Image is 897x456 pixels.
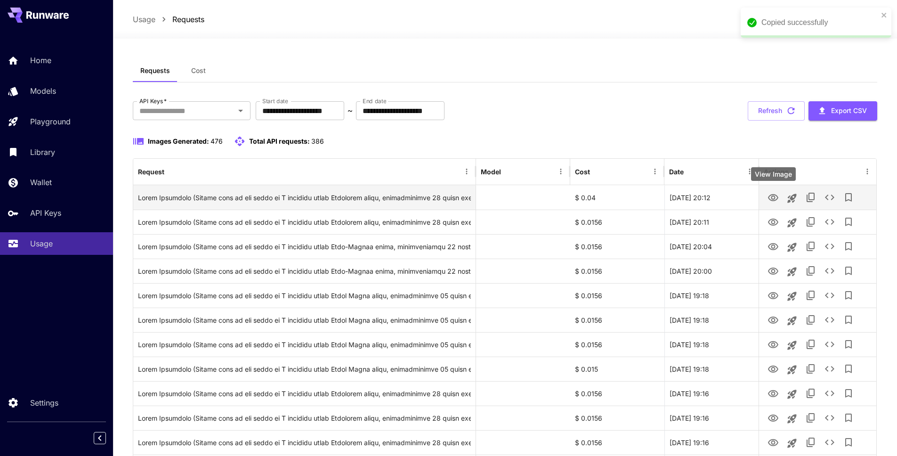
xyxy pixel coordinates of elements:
[570,234,664,259] div: $ 0.0156
[783,311,801,330] button: Launch in playground
[801,359,820,378] button: Copy TaskUUID
[783,434,801,453] button: Launch in playground
[801,335,820,354] button: Copy TaskUUID
[764,408,783,427] button: View Image
[764,285,783,305] button: View Image
[502,165,515,178] button: Sort
[783,336,801,355] button: Launch in playground
[133,14,204,25] nav: breadcrumb
[801,384,820,403] button: Copy TaskUUID
[764,261,783,280] button: View Image
[801,310,820,329] button: Copy TaskUUID
[764,310,783,329] button: View Image
[783,189,801,208] button: Launch in playground
[347,105,353,116] p: ~
[249,137,310,145] span: Total API requests:
[138,168,164,176] div: Request
[839,261,858,280] button: Add to library
[138,406,471,430] div: Click to copy prompt
[30,177,52,188] p: Wallet
[138,308,471,332] div: Click to copy prompt
[839,237,858,256] button: Add to library
[839,408,858,427] button: Add to library
[783,409,801,428] button: Launch in playground
[460,165,473,178] button: Menu
[30,85,56,97] p: Models
[881,11,888,19] button: close
[801,433,820,452] button: Copy TaskUUID
[820,286,839,305] button: See details
[839,384,858,403] button: Add to library
[820,212,839,231] button: See details
[839,212,858,231] button: Add to library
[748,101,805,121] button: Refresh
[820,335,839,354] button: See details
[138,382,471,406] div: Click to copy prompt
[591,165,604,178] button: Sort
[570,259,664,283] div: $ 0.0156
[761,17,878,28] div: Copied successfully
[783,385,801,404] button: Launch in playground
[138,431,471,455] div: Click to copy prompt
[783,262,801,281] button: Launch in playground
[554,165,567,178] button: Menu
[764,359,783,378] button: View Image
[664,283,759,308] div: 25 Aug, 2025 19:18
[648,165,662,178] button: Menu
[839,433,858,452] button: Add to library
[30,55,51,66] p: Home
[138,357,471,381] div: Click to copy prompt
[839,286,858,305] button: Add to library
[669,168,684,176] div: Date
[139,97,167,105] label: API Keys
[783,213,801,232] button: Launch in playground
[363,97,386,105] label: End date
[685,165,698,178] button: Sort
[839,188,858,207] button: Add to library
[783,360,801,379] button: Launch in playground
[262,97,288,105] label: Start date
[764,236,783,256] button: View Image
[808,101,877,121] button: Export CSV
[764,383,783,403] button: View Image
[234,104,247,117] button: Open
[783,287,801,306] button: Launch in playground
[861,165,874,178] button: Menu
[820,433,839,452] button: See details
[801,286,820,305] button: Copy TaskUUID
[30,116,71,127] p: Playground
[664,430,759,455] div: 25 Aug, 2025 19:16
[570,406,664,430] div: $ 0.0156
[570,357,664,381] div: $ 0.015
[664,210,759,234] div: 25 Aug, 2025 20:11
[820,408,839,427] button: See details
[148,137,209,145] span: Images Generated:
[820,310,839,329] button: See details
[570,430,664,455] div: $ 0.0156
[210,137,223,145] span: 476
[94,432,106,444] button: Collapse sidebar
[30,147,55,158] p: Library
[839,335,858,354] button: Add to library
[133,14,155,25] a: Usage
[30,238,53,249] p: Usage
[138,235,471,259] div: Click to copy prompt
[570,185,664,210] div: $ 0.04
[140,66,170,75] span: Requests
[764,212,783,231] button: View Image
[570,210,664,234] div: $ 0.0156
[138,186,471,210] div: Click to copy prompt
[172,14,204,25] a: Requests
[570,283,664,308] div: $ 0.0156
[570,332,664,357] div: $ 0.0156
[820,261,839,280] button: See details
[801,188,820,207] button: Copy TaskUUID
[191,66,206,75] span: Cost
[664,406,759,430] div: 25 Aug, 2025 19:16
[664,308,759,332] div: 25 Aug, 2025 19:18
[839,310,858,329] button: Add to library
[664,332,759,357] div: 25 Aug, 2025 19:18
[764,187,783,207] button: View Image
